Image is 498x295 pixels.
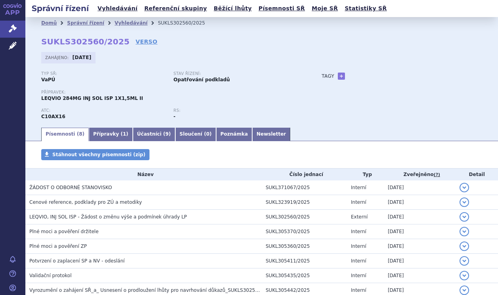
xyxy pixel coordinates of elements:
span: Interní [351,243,366,249]
span: Stáhnout všechny písemnosti (zip) [52,152,146,157]
span: Interní [351,199,366,205]
td: [DATE] [384,195,456,210]
span: Interní [351,229,366,234]
h3: Tagy [322,71,334,81]
td: SUKL305370/2025 [262,224,347,239]
a: Písemnosti SŘ [256,3,307,14]
p: Přípravek: [41,90,306,95]
span: Potvrzení o zaplacení SP a NV - odeslání [29,258,125,264]
a: VERSO [136,38,157,46]
td: [DATE] [384,224,456,239]
span: Vyrozumění o zahájení SŘ_a_ Usnesení o prodloužení lhůty pro navrhování důkazů_SUKLS302560_2025 [29,287,276,293]
a: Statistiky SŘ [342,3,389,14]
button: detail [460,197,469,207]
span: LEQVIO 284MG INJ SOL ISP 1X1,5ML II [41,96,143,101]
strong: Opatřování podkladů [174,77,230,82]
a: Moje SŘ [309,3,340,14]
th: Název [25,169,262,180]
a: + [338,73,345,80]
span: Interní [351,258,366,264]
a: Účastníci (9) [133,128,175,141]
span: 9 [165,131,169,137]
span: Plné moci a pověření ZP [29,243,87,249]
span: Interní [351,287,366,293]
th: Detail [456,169,498,180]
p: RS: [174,108,298,113]
span: 8 [79,131,82,137]
a: Vyhledávání [115,20,147,26]
span: Plné moci a pověření držitele [29,229,99,234]
td: SUKL371067/2025 [262,180,347,195]
a: Poznámka [216,128,252,141]
button: detail [460,256,469,266]
td: SUKL305360/2025 [262,239,347,254]
button: detail [460,285,469,295]
span: Interní [351,185,366,190]
strong: [DATE] [73,55,92,60]
strong: - [174,114,176,119]
span: LEQVIO, INJ SOL ISP - Žádost o změnu výše a podmínek úhrady LP [29,214,187,220]
h2: Správní řízení [25,3,95,14]
button: detail [460,183,469,192]
td: [DATE] [384,180,456,195]
p: Stav řízení: [174,71,298,76]
td: SUKL302560/2025 [262,210,347,224]
strong: SUKLS302560/2025 [41,37,130,46]
th: Typ [347,169,384,180]
td: [DATE] [384,210,456,224]
button: detail [460,227,469,236]
span: Cenové reference, podklady pro ZÚ a metodiky [29,199,142,205]
abbr: (?) [434,172,440,178]
a: Referenční skupiny [142,3,209,14]
button: detail [460,212,469,222]
a: Správní řízení [67,20,104,26]
button: detail [460,271,469,280]
span: Validační protokol [29,273,72,278]
a: Písemnosti (8) [41,128,89,141]
a: Přípravky (1) [89,128,133,141]
a: Sloučení (0) [175,128,216,141]
span: Zahájeno: [45,54,70,61]
strong: INKLISIRAN [41,114,65,119]
a: Stáhnout všechny písemnosti (zip) [41,149,149,160]
p: ATC: [41,108,166,113]
span: 1 [123,131,126,137]
button: detail [460,241,469,251]
td: SUKL305435/2025 [262,268,347,283]
p: Typ SŘ: [41,71,166,76]
td: [DATE] [384,254,456,268]
span: 0 [206,131,209,137]
a: Vyhledávání [95,3,140,14]
span: Externí [351,214,368,220]
a: Běžící lhůty [211,3,254,14]
a: Newsletter [252,128,290,141]
a: Domů [41,20,57,26]
th: Číslo jednací [262,169,347,180]
td: [DATE] [384,239,456,254]
span: ŽÁDOST O ODBORNÉ STANOVISKO [29,185,112,190]
td: [DATE] [384,268,456,283]
span: Interní [351,273,366,278]
li: SUKLS302560/2025 [158,17,215,29]
th: Zveřejněno [384,169,456,180]
strong: VaPÚ [41,77,55,82]
td: SUKL323919/2025 [262,195,347,210]
td: SUKL305411/2025 [262,254,347,268]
